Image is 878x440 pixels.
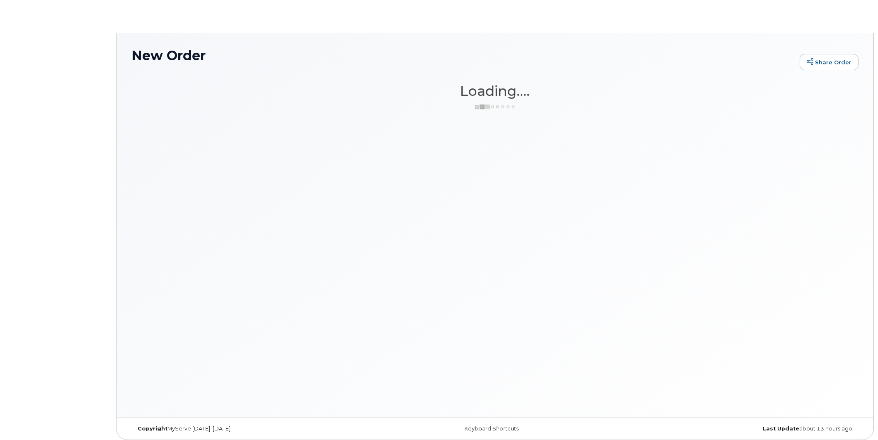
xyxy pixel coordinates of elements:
div: about 13 hours ago [616,425,859,432]
strong: Copyright [138,425,167,432]
img: ajax-loader-3a6953c30dc77f0bf724df975f13086db4f4c1262e45940f03d1251963f1bf2e.gif [474,104,516,110]
a: Keyboard Shortcuts [464,425,519,432]
h1: New Order [131,48,796,63]
strong: Last Update [763,425,799,432]
h1: Loading.... [131,83,859,98]
div: MyServe [DATE]–[DATE] [131,425,374,432]
a: Share Order [800,54,859,71]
